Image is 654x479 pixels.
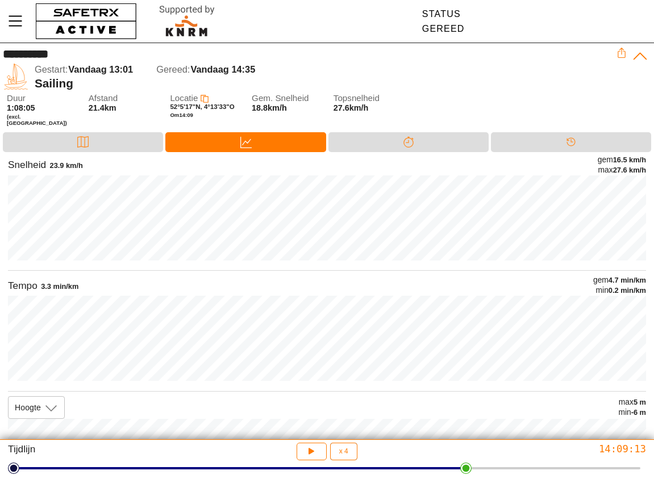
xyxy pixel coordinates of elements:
div: Tempo [8,279,38,292]
img: RescueLogo.svg [146,3,228,40]
span: Vandaag 14:35 [190,64,255,74]
span: 18.8km/h [252,103,287,112]
span: Gem. Snelheid [252,94,324,103]
div: Splitsen [328,132,489,152]
span: Locatie [170,93,198,103]
span: 1:08:05 [7,103,35,112]
span: Duur [7,94,80,103]
span: -6 m [631,408,646,417]
span: 0.2 min/km [609,286,646,295]
span: 52°5'17"N, 4°13'33"O [170,103,234,110]
span: 5 m [634,398,646,406]
button: x 4 [330,443,357,460]
div: 23.9 km/h [50,161,83,171]
span: 21.4km [89,103,116,112]
div: Kaart [3,132,163,152]
div: 14:09:13 [435,443,646,455]
span: Gestart: [35,64,68,74]
div: 3.3 min/km [41,282,78,292]
span: Gereed: [156,64,190,74]
span: 27.6 km/h [613,166,646,174]
span: 27.6km/h [334,103,369,112]
div: gem [598,155,646,165]
span: Afstand [89,94,161,103]
div: Gereed [422,24,465,34]
span: Om 14:09 [170,112,193,118]
div: gem [593,275,646,285]
span: 16.5 km/h [613,156,646,164]
div: Sailing [35,77,616,91]
div: Snelheid [8,158,46,171]
span: 4.7 min/km [609,276,646,284]
span: Topsnelheid [334,94,406,103]
div: max [618,397,646,407]
div: min [593,285,646,296]
div: Data [165,132,326,152]
span: Hoogte [15,402,41,413]
span: x 4 [339,448,348,455]
span: (excl. [GEOGRAPHIC_DATA]) [7,114,80,127]
div: Tijdlijn [491,132,651,152]
span: Vandaag 13:01 [68,64,133,74]
div: Tijdlijn [8,443,219,460]
div: Status [422,9,465,19]
div: max [598,165,646,175]
img: SAILING.svg [3,64,29,90]
div: min [618,407,646,418]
